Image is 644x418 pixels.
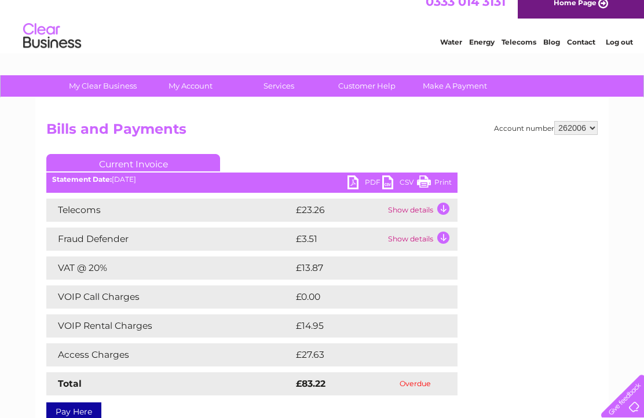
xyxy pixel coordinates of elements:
[417,175,452,192] a: Print
[46,256,293,280] td: VAT @ 20%
[407,75,503,97] a: Make A Payment
[46,314,293,338] td: VOIP Rental Charges
[567,49,595,58] a: Contact
[143,75,239,97] a: My Account
[46,228,293,251] td: Fraud Defender
[293,285,431,309] td: £0.00
[52,175,112,184] b: Statement Date:
[319,75,415,97] a: Customer Help
[293,256,433,280] td: £13.87
[23,30,82,65] img: logo.png
[469,49,495,58] a: Energy
[293,343,434,366] td: £27.63
[231,75,327,97] a: Services
[46,285,293,309] td: VOIP Call Charges
[502,49,536,58] a: Telecoms
[55,75,151,97] a: My Clear Business
[385,199,458,222] td: Show details
[543,49,560,58] a: Blog
[46,154,220,171] a: Current Invoice
[46,121,598,143] h2: Bills and Payments
[296,378,325,389] strong: £83.22
[385,228,458,251] td: Show details
[46,343,293,366] td: Access Charges
[293,228,385,251] td: £3.51
[494,121,598,135] div: Account number
[606,49,633,58] a: Log out
[293,314,433,338] td: £14.95
[46,175,458,184] div: [DATE]
[46,199,293,222] td: Telecoms
[440,49,462,58] a: Water
[382,175,417,192] a: CSV
[58,378,82,389] strong: Total
[426,6,506,20] a: 0333 014 3131
[347,175,382,192] a: PDF
[49,6,597,56] div: Clear Business is a trading name of Verastar Limited (registered in [GEOGRAPHIC_DATA] No. 3667643...
[293,199,385,222] td: £23.26
[374,372,458,395] td: Overdue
